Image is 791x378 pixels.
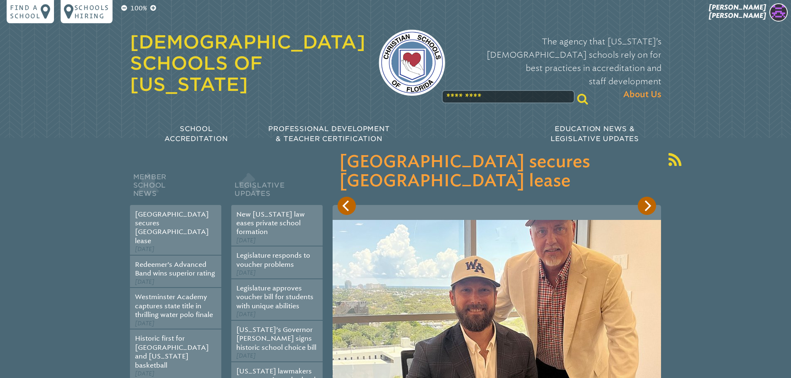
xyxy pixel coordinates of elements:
[411,125,513,143] span: Meetings & Workshops for Educators
[135,278,154,285] span: [DATE]
[236,311,256,318] span: [DATE]
[135,334,209,369] a: Historic first for [GEOGRAPHIC_DATA] and [US_STATE] basketball
[551,125,639,143] span: Education News & Legislative Updates
[135,210,209,245] a: [GEOGRAPHIC_DATA] secures [GEOGRAPHIC_DATA] lease
[236,210,305,236] a: New [US_STATE] law eases private school formation
[130,31,365,95] a: [DEMOGRAPHIC_DATA] Schools of [US_STATE]
[236,269,256,276] span: [DATE]
[10,3,41,20] p: Find a school
[623,88,661,101] span: About Us
[135,293,213,319] a: Westminster Academy captures state title in thrilling water polo finale
[135,261,215,277] a: Redeemer’s Advanced Band wins superior rating
[135,370,154,377] span: [DATE]
[236,284,313,310] a: Legislature approves voucher bill for students with unique abilities
[236,251,310,268] a: Legislature responds to voucher problems
[130,171,221,205] h2: Member School News
[129,3,149,13] p: 100%
[135,320,154,327] span: [DATE]
[74,3,109,20] p: Schools Hiring
[458,35,661,101] p: The agency that [US_STATE]’s [DEMOGRAPHIC_DATA] schools rely on for best practices in accreditati...
[236,237,256,244] span: [DATE]
[339,153,654,191] h3: [GEOGRAPHIC_DATA] secures [GEOGRAPHIC_DATA] lease
[379,29,445,96] img: csf-logo-web-colors.png
[236,326,316,351] a: [US_STATE]’s Governor [PERSON_NAME] signs historic school choice bill
[236,352,256,359] span: [DATE]
[709,3,766,20] span: [PERSON_NAME] [PERSON_NAME]
[638,197,656,215] button: Next
[164,125,228,143] span: School Accreditation
[338,197,356,215] button: Previous
[769,3,788,22] img: 6342cd2da6c3e5fc1ee5fe735d95a459
[268,125,389,143] span: Professional Development & Teacher Certification
[231,171,323,205] h2: Legislative Updates
[135,246,154,253] span: [DATE]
